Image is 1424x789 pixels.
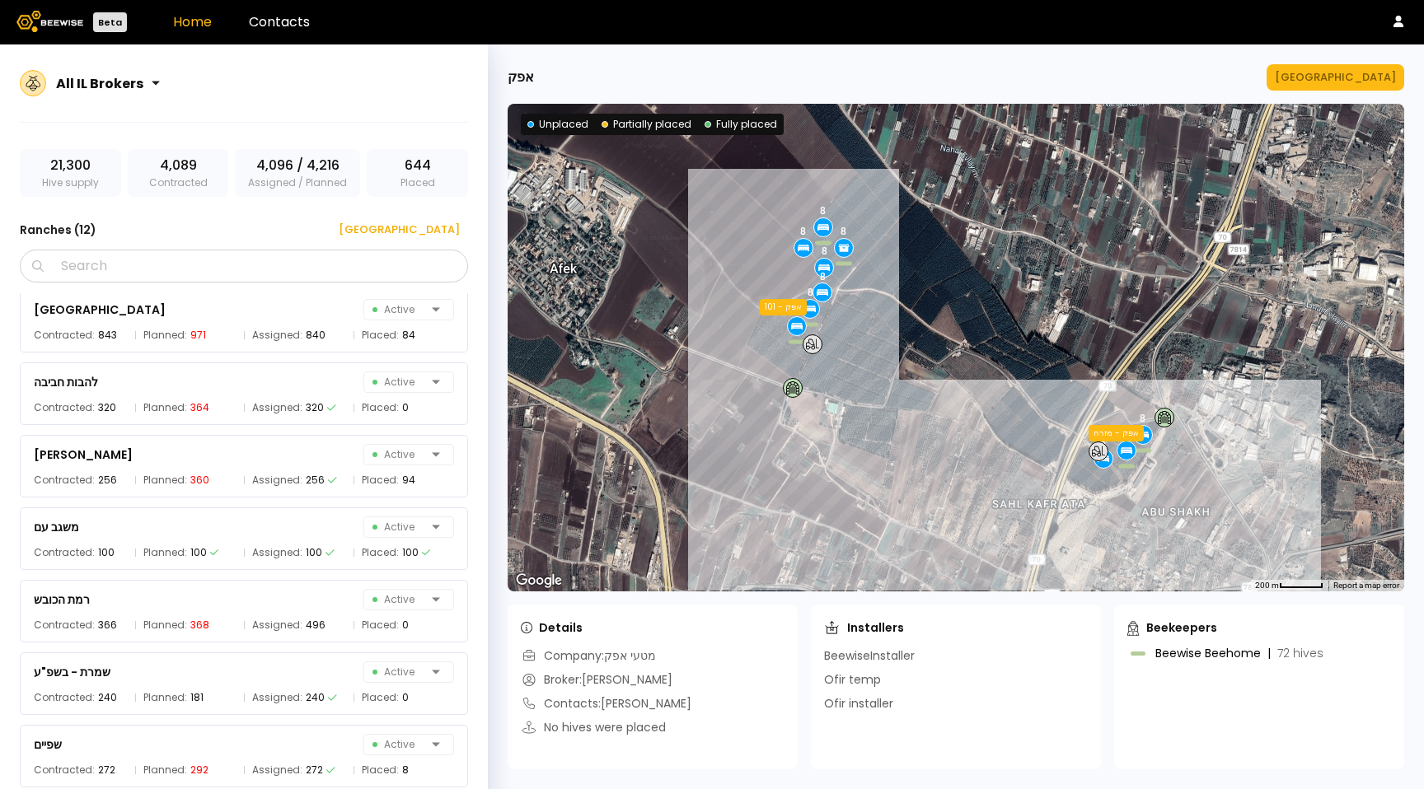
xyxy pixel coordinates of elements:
[372,590,425,609] span: Active
[128,149,229,197] div: Contracted
[1127,619,1217,636] div: Beekeepers
[824,671,881,689] div: Ofir temp
[190,762,208,778] div: 292
[34,617,95,633] span: Contracted:
[252,689,302,706] span: Assigned:
[824,619,904,636] div: Installers
[824,647,915,665] div: BeewiseInstaller
[820,271,826,282] div: 8
[402,689,409,706] div: 0
[34,762,95,778] span: Contracted:
[143,544,187,561] span: Planned:
[362,399,399,416] span: Placed:
[841,226,846,237] div: 8
[1255,581,1279,590] span: 200 m
[306,327,326,343] div: 840
[98,472,117,488] div: 256
[143,327,187,343] span: Planned:
[1250,580,1328,591] button: Map Scale: 200 m per 50 pixels
[372,662,425,682] span: Active
[521,647,656,665] div: Company: מטעי אפק
[98,762,115,778] div: 272
[34,662,110,682] div: שמרת - בשפ"ע
[1277,645,1323,661] span: 72 hives
[527,117,588,132] div: Unplaced
[252,544,302,561] span: Assigned:
[256,156,340,175] span: 4,096 / 4,216
[190,327,206,343] div: 971
[143,689,187,706] span: Planned:
[20,218,96,241] h3: Ranches ( 12 )
[800,226,806,237] div: 8
[372,300,425,320] span: Active
[521,619,583,636] div: Details
[34,327,95,343] span: Contracted:
[16,11,83,32] img: Beewise logo
[50,156,91,175] span: 21,300
[1155,647,1323,659] div: Beewise Beehome
[405,156,431,175] span: 644
[402,399,409,416] div: 0
[372,445,425,465] span: Active
[362,472,399,488] span: Placed:
[306,544,322,561] div: 100
[93,12,127,32] div: Beta
[143,399,187,416] span: Planned:
[306,617,326,633] div: 496
[824,695,893,712] div: Ofir installer
[402,472,415,488] div: 94
[252,327,302,343] span: Assigned:
[402,762,409,778] div: 8
[820,205,826,217] div: 8
[252,472,302,488] span: Assigned:
[143,617,187,633] span: Planned:
[402,327,415,343] div: 84
[34,517,79,537] div: משגב עם
[173,12,212,31] a: Home
[508,68,534,87] div: אפק
[306,472,325,488] div: 256
[34,590,90,609] div: רמת הכובש
[512,570,566,591] img: Google
[760,299,807,315] div: אפק - 101
[521,719,666,736] div: No hives were placed
[34,544,95,561] span: Contracted:
[190,617,209,633] div: 368
[512,570,566,591] a: Open this area in Google Maps (opens a new window)
[98,689,117,706] div: 240
[143,762,187,778] span: Planned:
[402,617,409,633] div: 0
[362,544,399,561] span: Placed:
[372,517,425,537] span: Active
[252,762,302,778] span: Assigned:
[319,217,468,243] button: [GEOGRAPHIC_DATA]
[190,472,209,488] div: 360
[306,399,324,416] div: 320
[705,117,777,132] div: Fully placed
[190,544,207,561] div: 100
[822,245,827,257] div: 8
[1267,645,1271,661] div: |
[249,12,310,31] a: Contacts
[402,544,419,561] div: 100
[34,735,62,754] div: שפיים
[34,689,95,706] span: Contracted:
[1267,64,1404,91] button: [GEOGRAPHIC_DATA]
[521,695,691,712] div: Contacts: [PERSON_NAME]
[252,617,302,633] span: Assigned:
[98,327,117,343] div: 843
[1333,581,1399,590] a: Report a map error
[367,149,468,197] div: Placed
[235,149,360,197] div: Assigned / Planned
[34,445,133,465] div: [PERSON_NAME]
[98,544,115,561] div: 100
[20,149,121,197] div: Hive supply
[1140,413,1145,424] div: 8
[306,762,323,778] div: 272
[808,287,813,298] div: 8
[362,762,399,778] span: Placed:
[327,222,460,238] div: [GEOGRAPHIC_DATA]
[1089,425,1144,441] div: אפק - מזרח
[190,689,204,706] div: 181
[602,117,691,132] div: Partially placed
